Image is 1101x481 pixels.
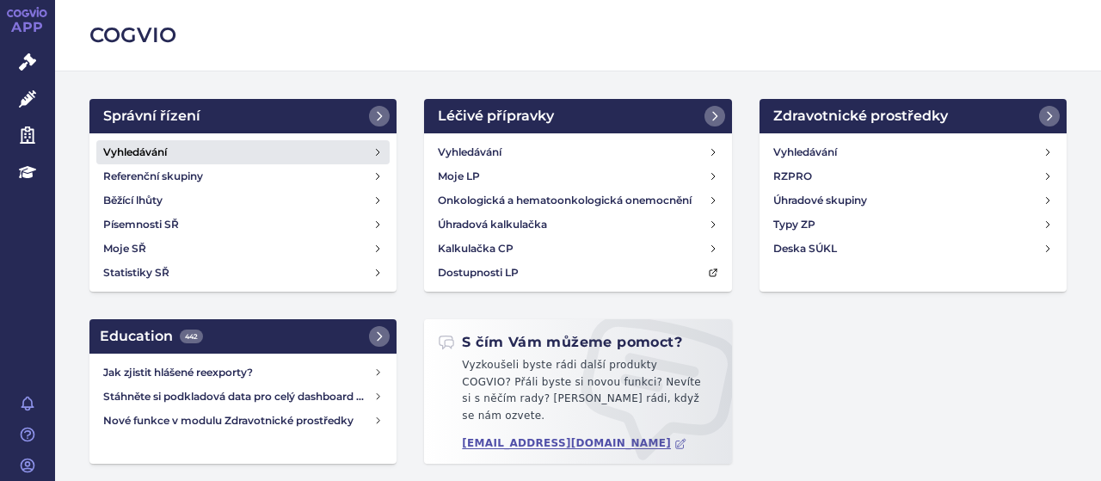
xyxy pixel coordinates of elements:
[89,21,1067,50] h2: COGVIO
[773,240,837,257] h4: Deska SÚKL
[766,237,1060,261] a: Deska SÚKL
[438,106,554,126] h2: Léčivé přípravky
[180,330,203,343] span: 442
[96,140,390,164] a: Vyhledávání
[89,99,397,133] a: Správní řízení
[96,385,390,409] a: Stáhněte si podkladová data pro celý dashboard nebo obrázek grafu v COGVIO App modulu Analytics
[96,237,390,261] a: Moje SŘ
[438,357,717,431] p: Vyzkoušeli byste rádi další produkty COGVIO? Přáli byste si novou funkci? Nevíte si s něčím rady?...
[103,192,163,209] h4: Běžící lhůty
[96,164,390,188] a: Referenční skupiny
[96,261,390,285] a: Statistiky SŘ
[773,144,837,161] h4: Vyhledávání
[103,240,146,257] h4: Moje SŘ
[103,168,203,185] h4: Referenční skupiny
[760,99,1067,133] a: Zdravotnické prostředky
[96,188,390,213] a: Běžící lhůty
[773,106,948,126] h2: Zdravotnické prostředky
[462,437,686,450] a: [EMAIL_ADDRESS][DOMAIN_NAME]
[431,261,724,285] a: Dostupnosti LP
[438,216,547,233] h4: Úhradová kalkulačka
[773,216,815,233] h4: Typy ZP
[431,164,724,188] a: Moje LP
[438,192,692,209] h4: Onkologická a hematoonkologická onemocnění
[766,188,1060,213] a: Úhradové skupiny
[773,192,867,209] h4: Úhradové skupiny
[431,213,724,237] a: Úhradová kalkulačka
[438,264,519,281] h4: Dostupnosti LP
[438,333,682,352] h2: S čím Vám můžeme pomoct?
[103,144,167,161] h4: Vyhledávání
[89,319,397,354] a: Education442
[103,264,169,281] h4: Statistiky SŘ
[100,326,203,347] h2: Education
[96,409,390,433] a: Nové funkce v modulu Zdravotnické prostředky
[766,213,1060,237] a: Typy ZP
[96,361,390,385] a: Jak zjistit hlášené reexporty?
[438,240,514,257] h4: Kalkulačka CP
[438,168,480,185] h4: Moje LP
[424,99,731,133] a: Léčivé přípravky
[103,364,373,381] h4: Jak zjistit hlášené reexporty?
[431,140,724,164] a: Vyhledávání
[96,213,390,237] a: Písemnosti SŘ
[766,164,1060,188] a: RZPRO
[103,106,200,126] h2: Správní řízení
[103,216,179,233] h4: Písemnosti SŘ
[773,168,812,185] h4: RZPRO
[103,412,373,429] h4: Nové funkce v modulu Zdravotnické prostředky
[431,237,724,261] a: Kalkulačka CP
[431,188,724,213] a: Onkologická a hematoonkologická onemocnění
[438,144,501,161] h4: Vyhledávání
[103,388,373,405] h4: Stáhněte si podkladová data pro celý dashboard nebo obrázek grafu v COGVIO App modulu Analytics
[766,140,1060,164] a: Vyhledávání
